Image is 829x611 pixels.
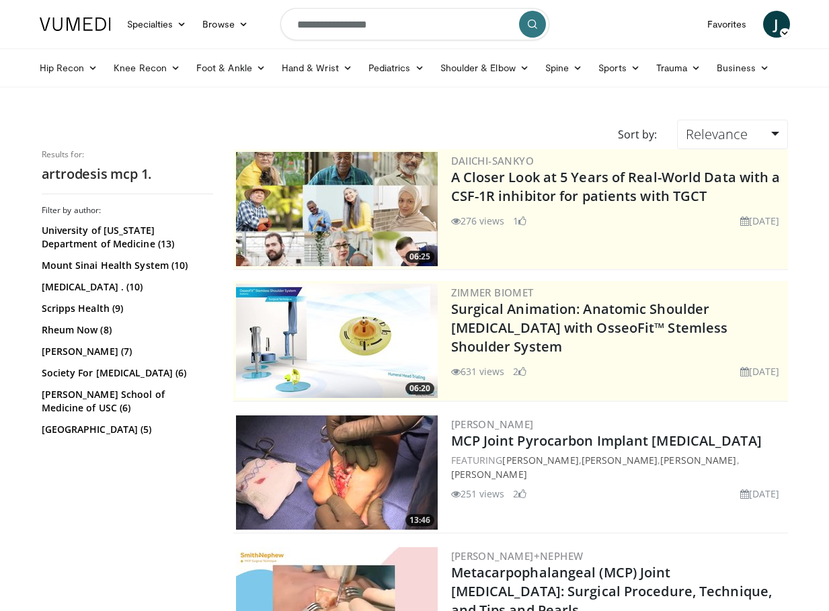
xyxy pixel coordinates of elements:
[40,17,111,31] img: VuMedi Logo
[188,54,274,81] a: Foot & Ankle
[740,487,780,501] li: [DATE]
[405,382,434,395] span: 06:20
[660,454,736,466] a: [PERSON_NAME]
[451,487,505,501] li: 251 views
[709,54,777,81] a: Business
[236,415,438,530] a: 13:46
[451,286,534,299] a: Zimmer Biomet
[451,549,584,563] a: [PERSON_NAME]+Nephew
[451,468,527,481] a: [PERSON_NAME]
[106,54,188,81] a: Knee Recon
[537,54,590,81] a: Spine
[451,432,762,450] a: MCP Joint Pyrocarbon Implant [MEDICAL_DATA]
[194,11,256,38] a: Browse
[451,168,781,205] a: A Closer Look at 5 Years of Real-World Data with a CSF-1R inhibitor for patients with TGCT
[686,125,748,143] span: Relevance
[513,364,526,378] li: 2
[451,364,505,378] li: 631 views
[236,152,438,266] img: 93c22cae-14d1-47f0-9e4a-a244e824b022.png.300x170_q85_crop-smart_upscale.jpg
[451,214,505,228] li: 276 views
[42,423,210,436] a: [GEOGRAPHIC_DATA] (5)
[699,11,755,38] a: Favorites
[648,54,709,81] a: Trauma
[42,165,213,183] h2: artrodesis mcp 1.
[236,152,438,266] a: 06:25
[42,302,210,315] a: Scripps Health (9)
[42,366,210,380] a: Society For [MEDICAL_DATA] (6)
[119,11,195,38] a: Specialties
[451,417,534,431] a: [PERSON_NAME]
[432,54,537,81] a: Shoulder & Elbow
[451,453,785,481] div: FEATURING , , ,
[608,120,667,149] div: Sort by:
[274,54,360,81] a: Hand & Wrist
[405,251,434,263] span: 06:25
[451,154,535,167] a: Daiichi-Sankyo
[677,120,787,149] a: Relevance
[42,323,210,337] a: Rheum Now (8)
[236,415,438,530] img: 310db7ed-0e30-4937-9528-c0755f7da9bd.300x170_q85_crop-smart_upscale.jpg
[42,149,213,160] p: Results for:
[42,388,210,415] a: [PERSON_NAME] School of Medicine of USC (6)
[513,214,526,228] li: 1
[42,345,210,358] a: [PERSON_NAME] (7)
[740,364,780,378] li: [DATE]
[42,224,210,251] a: University of [US_STATE] Department of Medicine (13)
[360,54,432,81] a: Pediatrics
[32,54,106,81] a: Hip Recon
[740,214,780,228] li: [DATE]
[582,454,658,466] a: [PERSON_NAME]
[502,454,578,466] a: [PERSON_NAME]
[513,487,526,501] li: 2
[42,280,210,294] a: [MEDICAL_DATA] . (10)
[42,259,210,272] a: Mount Sinai Health System (10)
[42,205,213,216] h3: Filter by author:
[763,11,790,38] a: J
[236,284,438,398] a: 06:20
[280,8,549,40] input: Search topics, interventions
[451,300,728,356] a: Surgical Animation: Anatomic Shoulder [MEDICAL_DATA] with OsseoFit™ Stemless Shoulder System
[590,54,648,81] a: Sports
[405,514,434,526] span: 13:46
[236,284,438,398] img: 84e7f812-2061-4fff-86f6-cdff29f66ef4.300x170_q85_crop-smart_upscale.jpg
